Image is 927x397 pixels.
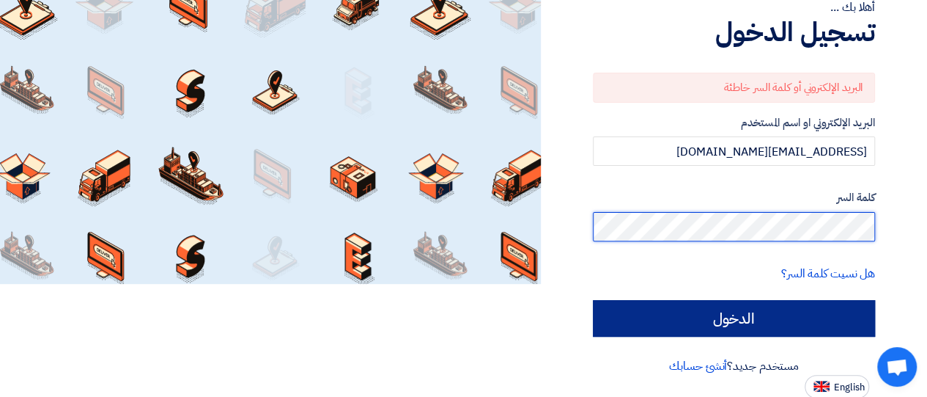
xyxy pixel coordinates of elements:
[593,357,875,375] div: مستخدم جديد؟
[593,73,875,103] div: البريد الإلكتروني أو كلمة السر خاطئة
[593,114,875,131] label: البريد الإلكتروني او اسم المستخدم
[669,357,727,375] a: أنشئ حسابك
[593,300,875,337] input: الدخول
[781,265,875,283] a: هل نسيت كلمة السر؟
[593,189,875,206] label: كلمة السر
[593,16,875,48] h1: تسجيل الدخول
[834,382,865,393] span: English
[877,347,917,387] div: Open chat
[593,136,875,166] input: أدخل بريد العمل الإلكتروني او اسم المستخدم الخاص بك ...
[813,381,830,392] img: en-US.png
